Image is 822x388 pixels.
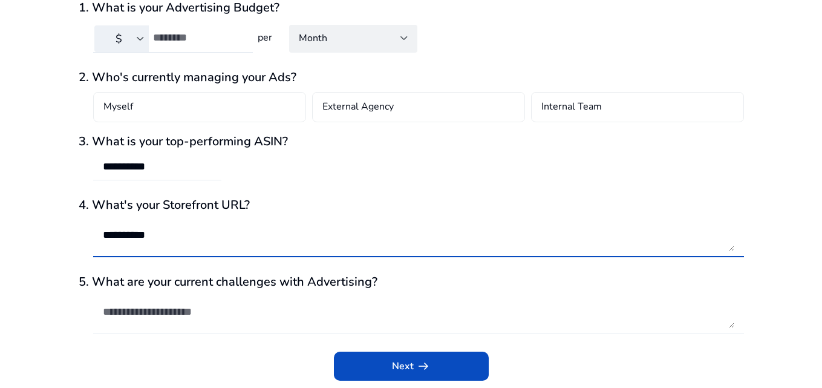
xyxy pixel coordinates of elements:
h3: 3. What is your top-performing ASIN? [79,134,744,149]
span: Next [392,359,431,373]
h3: 1. What is your Advertising Budget? [79,1,744,15]
h3: 4. What's your Storefront URL? [79,198,744,212]
span: $ [116,31,122,46]
h4: External Agency [322,100,394,114]
h4: Myself [103,100,133,114]
h3: 2. Who's currently managing your Ads? [79,70,744,85]
span: arrow_right_alt [416,359,431,373]
h4: per [253,32,275,44]
button: Nextarrow_right_alt [334,352,489,381]
h4: Internal Team [541,100,602,114]
span: Month [299,31,327,45]
h3: 5. What are your current challenges with Advertising? [79,275,744,289]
